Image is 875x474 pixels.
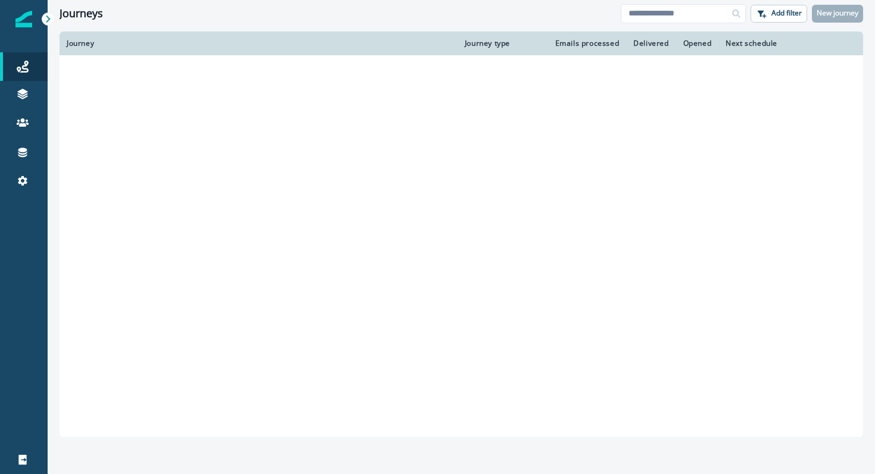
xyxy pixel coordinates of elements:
[751,5,807,23] button: Add filter
[817,9,858,17] p: New journey
[726,39,827,48] div: Next schedule
[633,39,668,48] div: Delivered
[771,9,802,17] p: Add filter
[60,7,103,20] h1: Journeys
[67,39,451,48] div: Journey
[683,39,712,48] div: Opened
[812,5,863,23] button: New journey
[465,39,537,48] div: Journey type
[552,39,619,48] div: Emails processed
[15,11,32,27] img: Inflection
